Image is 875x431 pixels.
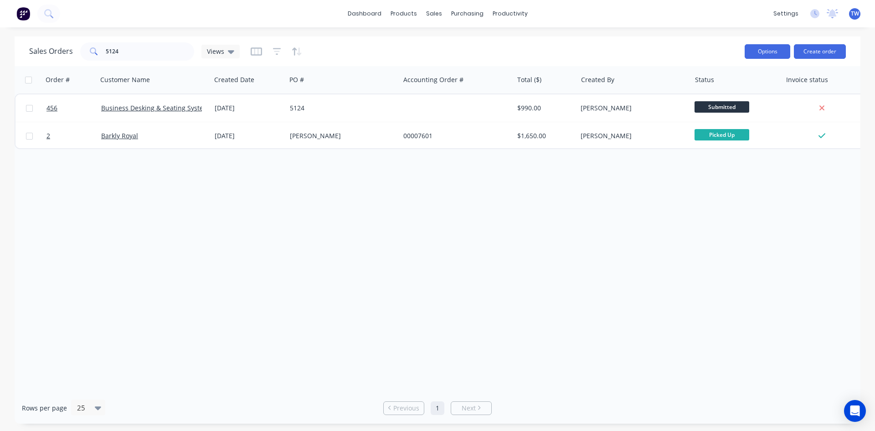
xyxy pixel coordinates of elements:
div: Order # [46,75,70,84]
span: Previous [393,404,419,413]
div: $990.00 [517,104,571,113]
div: Accounting Order # [403,75,463,84]
div: Invoice status [786,75,828,84]
div: Customer Name [100,75,150,84]
div: [PERSON_NAME] [581,131,682,140]
h1: Sales Orders [29,47,73,56]
div: products [386,7,422,21]
div: [DATE] [215,104,283,113]
div: PO # [289,75,304,84]
div: [DATE] [215,131,283,140]
a: 456 [46,94,101,122]
div: purchasing [447,7,488,21]
div: 00007601 [403,131,504,140]
div: Created Date [214,75,254,84]
div: [PERSON_NAME] [581,104,682,113]
div: sales [422,7,447,21]
div: Open Intercom Messenger [844,400,866,422]
div: 5124 [290,104,391,113]
a: Page 1 is your current page [431,401,444,415]
a: Barkly Royal [101,131,138,140]
a: Previous page [384,404,424,413]
span: Picked Up [695,129,749,140]
span: Rows per page [22,404,67,413]
div: Created By [581,75,614,84]
button: Options [745,44,790,59]
input: Search... [106,42,195,61]
ul: Pagination [380,401,495,415]
div: settings [769,7,803,21]
div: [PERSON_NAME] [290,131,391,140]
span: Next [462,404,476,413]
div: $1,650.00 [517,131,571,140]
span: Views [207,47,224,56]
div: productivity [488,7,532,21]
div: Status [695,75,714,84]
button: Create order [794,44,846,59]
span: 2 [46,131,50,140]
span: Submitted [695,101,749,113]
a: Business Desking & Seating Systems [101,104,212,112]
img: Factory [16,7,30,21]
div: Total ($) [517,75,541,84]
a: 2 [46,122,101,150]
span: 456 [46,104,57,113]
a: Next page [451,404,491,413]
span: TW [851,10,859,18]
a: dashboard [343,7,386,21]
